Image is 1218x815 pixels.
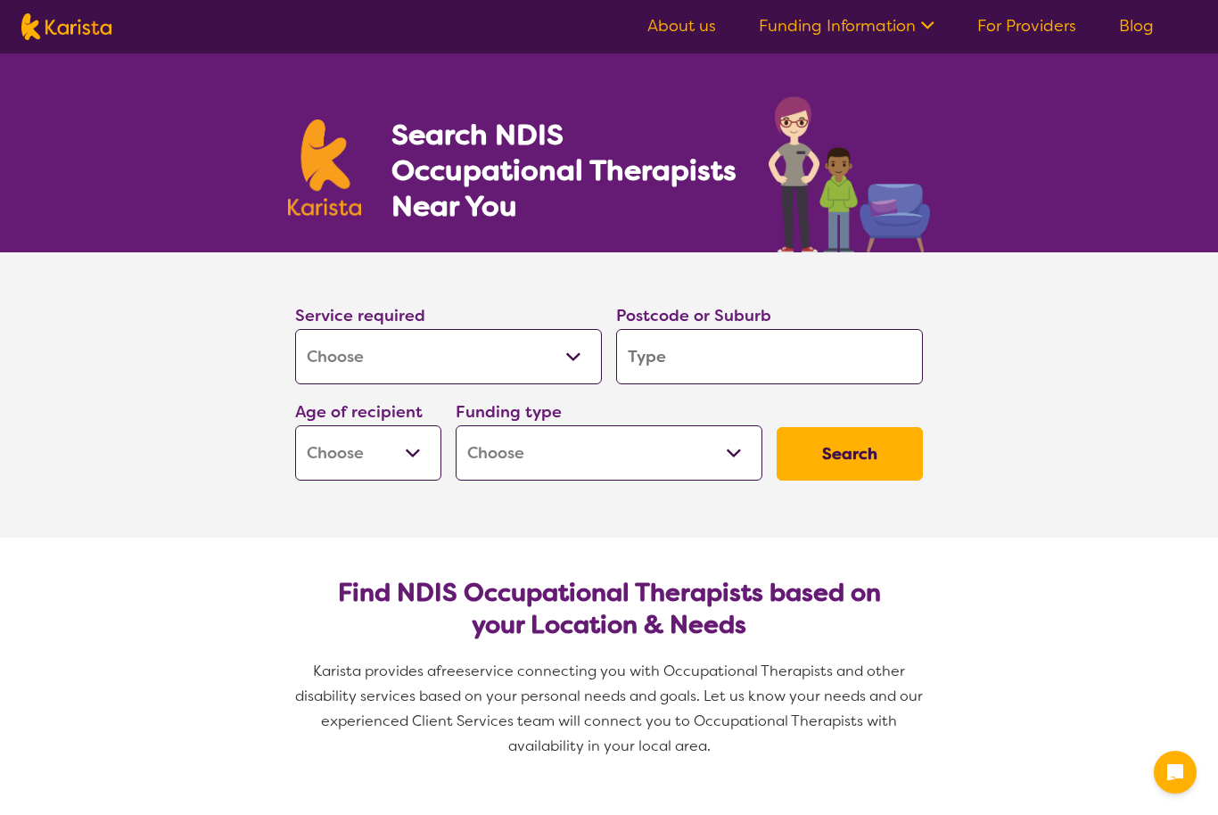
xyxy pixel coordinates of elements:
span: free [436,662,465,680]
img: Karista logo [21,13,111,40]
h2: Find NDIS Occupational Therapists based on your Location & Needs [309,577,909,641]
span: service connecting you with Occupational Therapists and other disability services based on your p... [295,662,926,755]
a: Blog [1119,15,1154,37]
input: Type [616,329,923,384]
label: Service required [295,305,425,326]
label: Postcode or Suburb [616,305,771,326]
a: For Providers [977,15,1076,37]
button: Search [777,427,923,481]
h1: Search NDIS Occupational Therapists Near You [391,117,738,224]
span: Karista provides a [313,662,436,680]
a: About us [647,15,716,37]
label: Age of recipient [295,401,423,423]
a: Funding Information [759,15,934,37]
img: occupational-therapy [769,96,930,252]
img: Karista logo [288,119,361,216]
label: Funding type [456,401,562,423]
